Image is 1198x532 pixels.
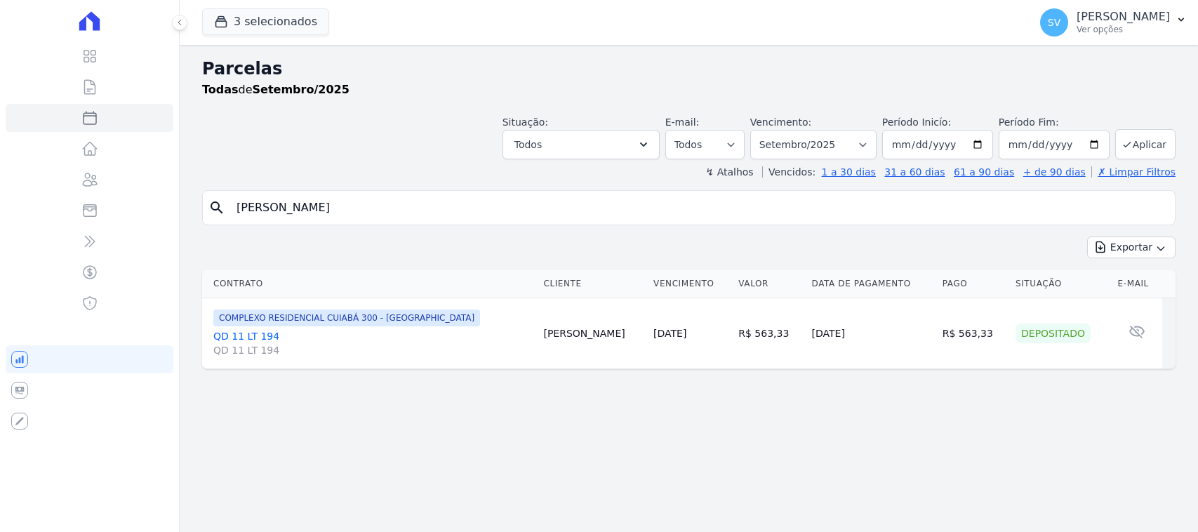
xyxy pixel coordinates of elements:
i: search [208,199,225,216]
p: de [202,81,350,98]
a: ✗ Limpar Filtros [1091,166,1176,178]
label: Período Fim: [999,115,1110,130]
th: Vencimento [648,270,733,298]
a: [DATE] [653,328,686,339]
button: SV [PERSON_NAME] Ver opções [1029,3,1198,42]
td: R$ 563,33 [733,298,806,369]
p: Ver opções [1077,24,1170,35]
a: 1 a 30 dias [822,166,876,178]
td: R$ 563,33 [937,298,1010,369]
th: Situação [1010,270,1112,298]
span: Todos [514,136,542,153]
label: E-mail: [665,117,700,128]
h2: Parcelas [202,56,1176,81]
p: [PERSON_NAME] [1077,10,1170,24]
div: Depositado [1016,324,1091,343]
button: Todos [503,130,660,159]
span: QD 11 LT 194 [213,343,532,357]
button: Aplicar [1115,129,1176,159]
button: 3 selecionados [202,8,329,35]
a: 61 a 90 dias [954,166,1014,178]
td: [DATE] [806,298,937,369]
span: COMPLEXO RESIDENCIAL CUIABÁ 300 - [GEOGRAPHIC_DATA] [213,310,480,326]
strong: Todas [202,83,239,96]
input: Buscar por nome do lote ou do cliente [228,194,1169,222]
label: Vencimento: [750,117,811,128]
th: Contrato [202,270,538,298]
th: Data de Pagamento [806,270,937,298]
label: Período Inicío: [882,117,951,128]
span: SV [1048,18,1060,27]
button: Exportar [1087,237,1176,258]
th: Pago [937,270,1010,298]
a: QD 11 LT 194QD 11 LT 194 [213,329,532,357]
label: ↯ Atalhos [705,166,753,178]
th: E-mail [1112,270,1162,298]
label: Situação: [503,117,548,128]
strong: Setembro/2025 [253,83,350,96]
th: Valor [733,270,806,298]
a: + de 90 dias [1023,166,1086,178]
label: Vencidos: [762,166,816,178]
a: 31 a 60 dias [884,166,945,178]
